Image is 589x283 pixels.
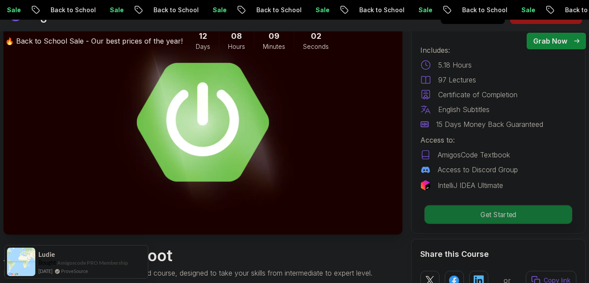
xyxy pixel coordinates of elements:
[38,251,55,258] span: Ludie
[420,135,576,145] p: Access to:
[311,30,321,42] span: 2 Seconds
[512,6,540,14] p: Sale
[228,42,245,51] span: Hours
[3,10,402,235] img: advanced-spring-boot_thumbnail
[41,6,101,14] p: Back to School
[424,205,572,224] button: Get Started
[306,6,334,14] p: Sale
[438,60,472,70] p: 5.18 Hours
[144,6,204,14] p: Back to School
[101,6,129,14] p: Sale
[7,248,35,276] img: provesource social proof notification image
[533,36,567,46] p: Grab Now
[57,259,128,266] a: Amigoscode PRO Membership
[204,6,232,14] p: Sale
[436,119,543,130] p: 15 Days Money Back Guaranteed
[453,6,512,14] p: Back to School
[438,150,510,160] p: AmigosCode Textbook
[438,75,476,85] p: 97 Lectures
[199,30,207,42] span: 12 Days
[420,180,431,191] img: jetbrains logo
[231,30,242,42] span: 8 Hours
[409,6,437,14] p: Sale
[263,42,285,51] span: Minutes
[5,36,183,46] p: 🔥 Back to School Sale - Our best prices of the year!
[247,6,306,14] p: Back to School
[438,164,518,175] p: Access to Discord Group
[38,259,56,266] span: Bought
[3,247,372,264] h1: Advanced Spring Boot
[438,104,490,115] p: English Subtitles
[438,89,518,100] p: Certificate of Completion
[38,267,52,275] span: [DATE]
[196,42,210,51] span: Days
[3,268,372,278] p: Dive deep into Spring Boot with our advanced course, designed to take your skills from intermedia...
[420,248,576,260] h2: Share this Course
[303,42,329,51] span: Seconds
[61,267,88,275] a: ProveSource
[269,30,279,42] span: 9 Minutes
[350,6,409,14] p: Back to School
[438,180,503,191] p: IntelliJ IDEA Ultimate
